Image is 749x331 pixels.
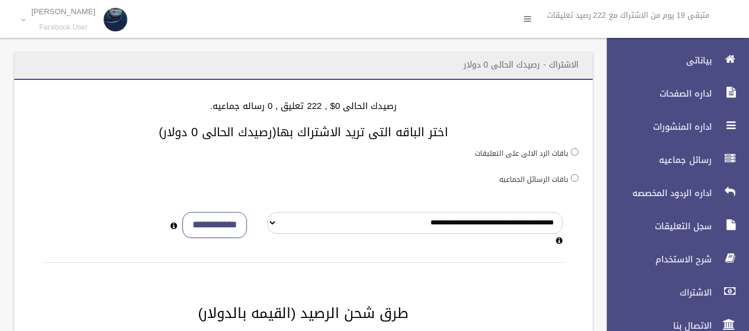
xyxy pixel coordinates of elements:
[28,101,578,111] h4: رصيدك الحالى 0$ , 222 تعليق , 0 رساله جماعيه.
[597,47,749,73] a: بياناتى
[597,114,749,140] a: اداره المنشورات
[597,88,715,99] span: اداره الصفحات
[31,23,95,32] small: Facebook User
[499,173,568,186] label: باقات الرسائل الجماعيه
[597,147,749,173] a: رسائل جماعيه
[597,253,715,265] span: شرح الاستخدام
[597,287,715,298] span: الاشتراك
[597,279,749,306] a: الاشتراك
[597,187,715,199] span: اداره الردود المخصصه
[449,53,593,76] header: الاشتراك - رصيدك الحالى 0 دولار
[597,213,749,239] a: سجل التعليقات
[28,306,578,321] h2: طرق شحن الرصيد (القيمه بالدولار)
[597,54,715,66] span: بياناتى
[597,81,749,107] a: اداره الصفحات
[31,7,95,16] p: [PERSON_NAME]
[597,121,715,133] span: اداره المنشورات
[475,147,568,160] label: باقات الرد الالى على التعليقات
[28,126,578,139] h3: اختر الباقه التى تريد الاشتراك بها(رصيدك الحالى 0 دولار)
[597,154,715,166] span: رسائل جماعيه
[597,180,749,206] a: اداره الردود المخصصه
[597,220,715,232] span: سجل التعليقات
[597,246,749,272] a: شرح الاستخدام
